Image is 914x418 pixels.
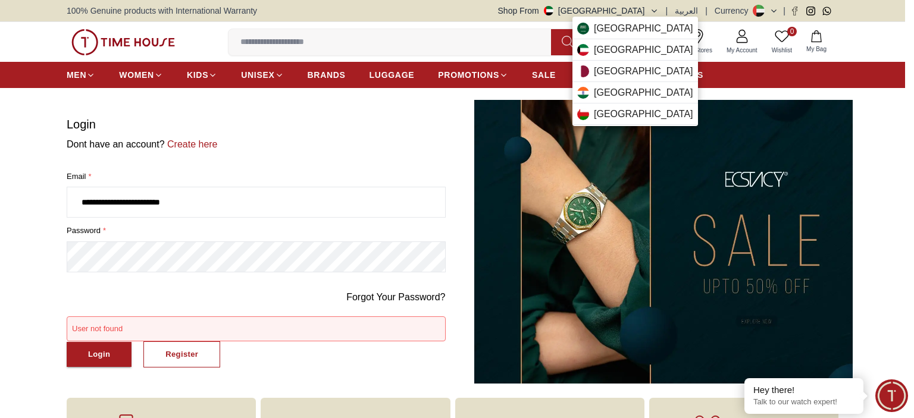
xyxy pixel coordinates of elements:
[594,43,693,57] span: [GEOGRAPHIC_DATA]
[577,87,589,99] img: India
[594,86,693,100] span: [GEOGRAPHIC_DATA]
[594,64,693,78] span: [GEOGRAPHIC_DATA]
[577,108,589,120] img: Oman
[577,23,589,34] img: Saudi Arabia
[753,397,854,407] p: Talk to our watch expert!
[594,21,693,36] span: [GEOGRAPHIC_DATA]
[875,379,908,412] div: Chat Widget
[577,65,589,77] img: Qatar
[594,107,693,121] span: [GEOGRAPHIC_DATA]
[577,44,589,56] img: Kuwait
[753,384,854,396] div: Hey there!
